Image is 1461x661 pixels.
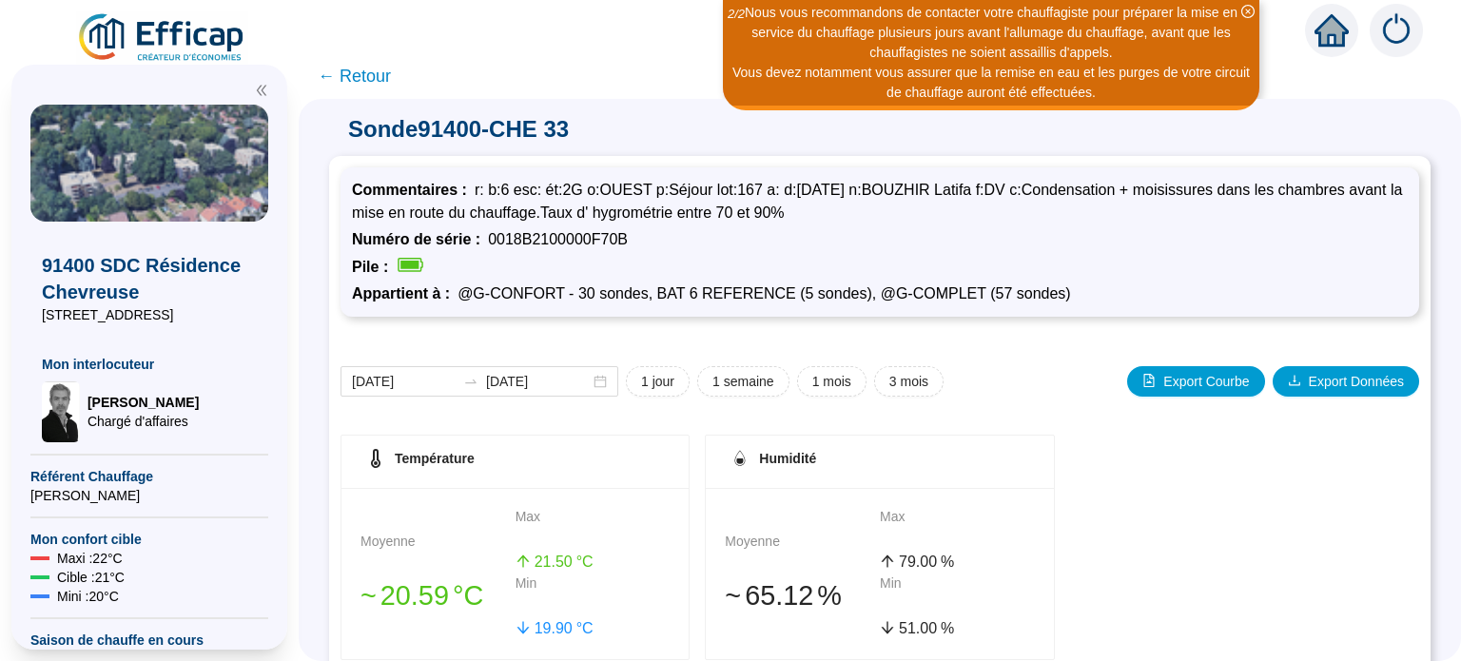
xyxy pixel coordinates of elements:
[42,252,257,305] span: 91400 SDC Résidence Chevreuse
[57,568,125,587] span: Cible : 21 °C
[453,575,483,616] span: °C
[899,620,916,636] span: 51
[30,486,268,505] span: [PERSON_NAME]
[318,63,391,89] span: ← Retour
[57,549,123,568] span: Maxi : 22 °C
[712,372,774,392] span: 1 semaine
[535,620,552,636] span: 19
[352,182,475,198] span: Commentaires :
[626,366,690,397] button: 1 jour
[889,372,928,392] span: 3 mois
[486,372,590,392] input: Date de fin
[880,507,1035,547] div: Max
[42,381,80,442] img: Chargé d'affaires
[360,532,516,572] div: Moyenne
[697,366,789,397] button: 1 semaine
[255,84,268,97] span: double-left
[880,620,895,635] span: arrow-down
[899,554,916,570] span: 79
[759,451,816,466] span: Humidité
[726,63,1256,103] div: Vous devez notamment vous assurer que la remise en eau et les purges de votre circuit de chauffag...
[641,372,674,392] span: 1 jour
[745,580,775,611] span: 65
[458,285,1071,301] span: @G-CONFORT - 30 sondes, BAT 6 REFERENCE (5 sondes), @G-COMPLET (57 sondes)
[395,451,475,466] span: Température
[1142,374,1156,387] span: file-image
[1370,4,1423,57] img: alerts
[463,374,478,389] span: to
[463,374,478,389] span: swap-right
[728,7,745,21] i: 2 / 2
[488,231,628,247] span: 0018B2100000F70B
[1315,13,1349,48] span: home
[1163,372,1249,392] span: Export Courbe
[516,620,531,635] span: arrow-down
[42,355,257,374] span: Mon interlocuteur
[352,285,458,301] span: Appartient à :
[775,580,813,611] span: .12
[817,575,842,616] span: %
[874,366,944,397] button: 3 mois
[725,575,741,616] span: 󠁾~
[30,530,268,549] span: Mon confort cible
[941,617,954,640] span: %
[880,554,895,569] span: arrow-up
[76,11,248,65] img: efficap energie logo
[1127,366,1264,397] button: Export Courbe
[576,617,594,640] span: °C
[1241,5,1255,18] span: close-circle
[916,554,937,570] span: .00
[88,393,199,412] span: [PERSON_NAME]
[797,366,867,397] button: 1 mois
[516,574,671,613] div: Min
[352,231,488,247] span: Numéro de série :
[516,507,671,547] div: Max
[380,580,411,611] span: 20
[516,554,531,569] span: arrow-up
[1273,366,1419,397] button: Export Données
[1309,372,1404,392] span: Export Données
[42,305,257,324] span: [STREET_ADDRESS]
[30,631,268,650] span: Saison de chauffe en cours
[352,372,456,392] input: Date de début
[352,182,1402,221] span: r: b:6 esc: ét:2G o:OUEST p:Séjour lot:167 a: d:[DATE] n:BOUZHIR Latifa f:DV c:Condensation + moi...
[725,532,880,572] div: Moyenne
[941,551,954,574] span: %
[329,114,1431,145] span: Sonde 91400-CHE 33
[1288,374,1301,387] span: download
[551,554,572,570] span: .50
[30,467,268,486] span: Référent Chauffage
[880,574,1035,613] div: Min
[726,3,1256,63] div: Nous vous recommandons de contacter votre chauffagiste pour préparer la mise en service du chauff...
[551,620,572,636] span: .90
[57,587,119,606] span: Mini : 20 °C
[812,372,851,392] span: 1 mois
[576,551,594,574] span: °C
[360,575,377,616] span: 󠁾~
[88,412,199,431] span: Chargé d'affaires
[535,554,552,570] span: 21
[352,259,396,275] span: Pile :
[411,580,449,611] span: .59
[916,620,937,636] span: .00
